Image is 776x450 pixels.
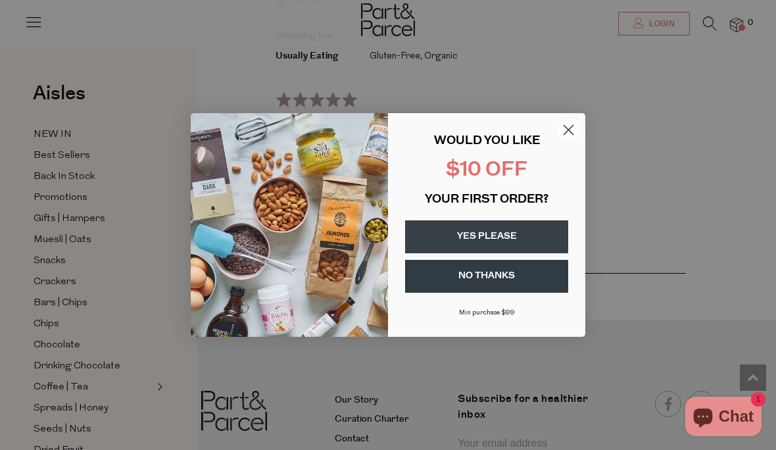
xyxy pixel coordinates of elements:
button: Close dialog [557,118,580,141]
span: Min purchase $99 [459,309,515,316]
span: $10 OFF [446,161,527,181]
inbox-online-store-chat: Shopify online store chat [681,397,765,439]
button: NO THANKS [405,260,568,293]
img: 43fba0fb-7538-40bc-babb-ffb1a4d097bc.jpeg [191,113,388,337]
span: YOUR FIRST ORDER? [425,194,548,206]
button: YES PLEASE [405,220,568,253]
span: WOULD YOU LIKE [434,136,540,147]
